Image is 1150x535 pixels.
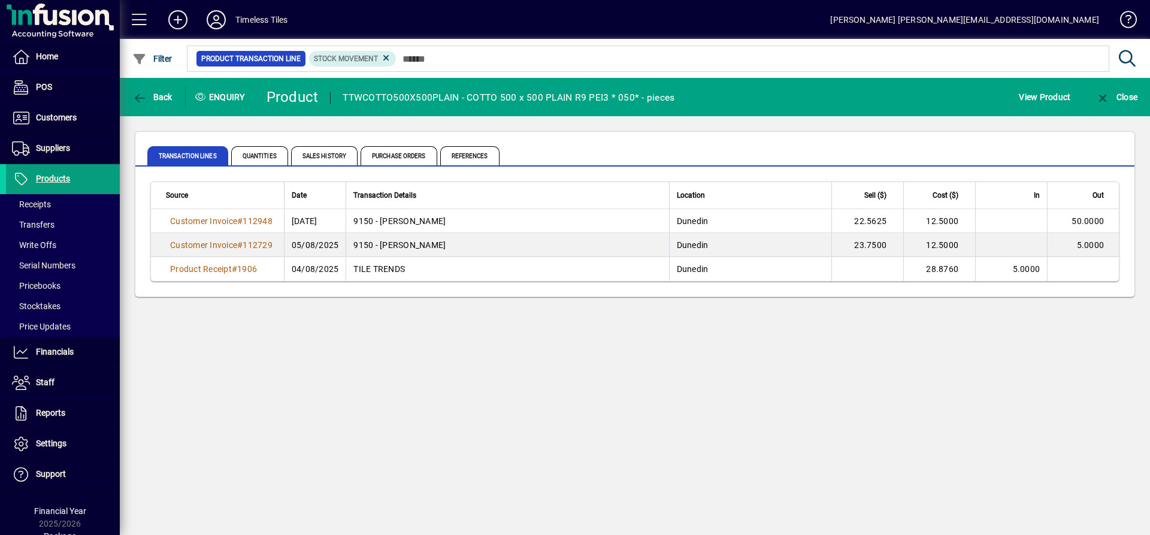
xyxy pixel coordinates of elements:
button: Profile [197,9,235,31]
span: 5.0000 [1013,264,1040,274]
span: # [237,240,243,250]
span: POS [36,82,52,92]
span: Source [166,189,188,202]
div: TTWCOTTO500X500PLAIN - COTTO 500 x 500 PLAIN R9 PEI3 * 050* - pieces [343,88,674,107]
span: Write Offs [12,240,56,250]
span: Home [36,52,58,61]
span: Price Updates [12,322,71,331]
span: Customers [36,113,77,122]
a: Price Updates [6,316,120,337]
a: Settings [6,429,120,459]
span: Location [677,189,705,202]
a: Staff [6,368,120,398]
div: Timeless Tiles [235,10,287,29]
span: 50.0000 [1072,216,1104,226]
span: Sales History [291,146,358,165]
span: Dunedin [677,216,709,226]
td: 04/08/2025 [284,257,346,281]
a: Transfers [6,214,120,235]
span: Cost ($) [933,189,958,202]
a: POS [6,72,120,102]
mat-chip: Product Transaction Type: Stock movement [309,51,397,67]
a: Pricebooks [6,276,120,296]
a: Knowledge Base [1111,2,1135,41]
span: Stock movement [314,55,378,63]
span: # [232,264,237,274]
span: Dunedin [677,264,709,274]
a: Write Offs [6,235,120,255]
span: Out [1092,189,1104,202]
span: Close [1095,92,1137,102]
div: [PERSON_NAME] [PERSON_NAME][EMAIL_ADDRESS][DOMAIN_NAME] [830,10,1099,29]
a: Customer Invoice#112729 [166,238,277,252]
span: Quantities [231,146,288,165]
td: 9150 - [PERSON_NAME] [346,209,668,233]
span: Transaction Lines [147,146,228,165]
span: Product Transaction Line [201,53,301,65]
button: View Product [1016,86,1073,108]
span: Sell ($) [864,189,886,202]
a: Product Receipt#1906 [166,262,261,276]
span: Purchase Orders [361,146,437,165]
span: In [1034,189,1040,202]
td: TILE TRENDS [346,257,668,281]
span: Customer Invoice [170,240,237,250]
span: Pricebooks [12,281,60,291]
a: Customer Invoice#112948 [166,214,277,228]
td: 12.5000 [903,233,975,257]
td: 05/08/2025 [284,233,346,257]
div: Product [267,87,319,107]
span: Dunedin [677,240,709,250]
td: 23.7500 [831,233,903,257]
span: Staff [36,377,55,387]
a: Stocktakes [6,296,120,316]
span: Transaction Details [353,189,416,202]
span: Receipts [12,200,51,209]
td: 12.5000 [903,209,975,233]
td: 28.8760 [903,257,975,281]
a: Support [6,460,120,489]
div: Sell ($) [839,189,897,202]
span: Stocktakes [12,301,60,311]
span: 1906 [237,264,257,274]
a: Suppliers [6,134,120,164]
span: View Product [1019,87,1070,107]
span: Filter [132,54,172,64]
span: # [237,216,243,226]
a: Reports [6,398,120,428]
span: Serial Numbers [12,261,75,270]
app-page-header-button: Close enquiry [1083,86,1150,108]
span: Support [36,469,66,479]
span: Back [132,92,172,102]
a: Financials [6,337,120,367]
div: Cost ($) [911,189,969,202]
span: 112729 [243,240,273,250]
span: 112948 [243,216,273,226]
div: Date [292,189,339,202]
app-page-header-button: Back [120,86,186,108]
a: Receipts [6,194,120,214]
td: 9150 - [PERSON_NAME] [346,233,668,257]
button: Back [129,86,175,108]
span: Products [36,174,70,183]
div: Enquiry [186,87,258,107]
span: Customer Invoice [170,216,237,226]
span: Financials [36,347,74,356]
span: Transfers [12,220,55,229]
span: References [440,146,500,165]
td: 22.5625 [831,209,903,233]
button: Add [159,9,197,31]
span: 5.0000 [1077,240,1104,250]
td: [DATE] [284,209,346,233]
span: Reports [36,408,65,418]
a: Serial Numbers [6,255,120,276]
span: Settings [36,439,66,448]
div: Source [166,189,277,202]
span: Suppliers [36,143,70,153]
button: Close [1092,86,1140,108]
span: Date [292,189,307,202]
a: Customers [6,103,120,133]
div: Location [677,189,824,202]
button: Filter [129,48,175,69]
span: Product Receipt [170,264,232,274]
